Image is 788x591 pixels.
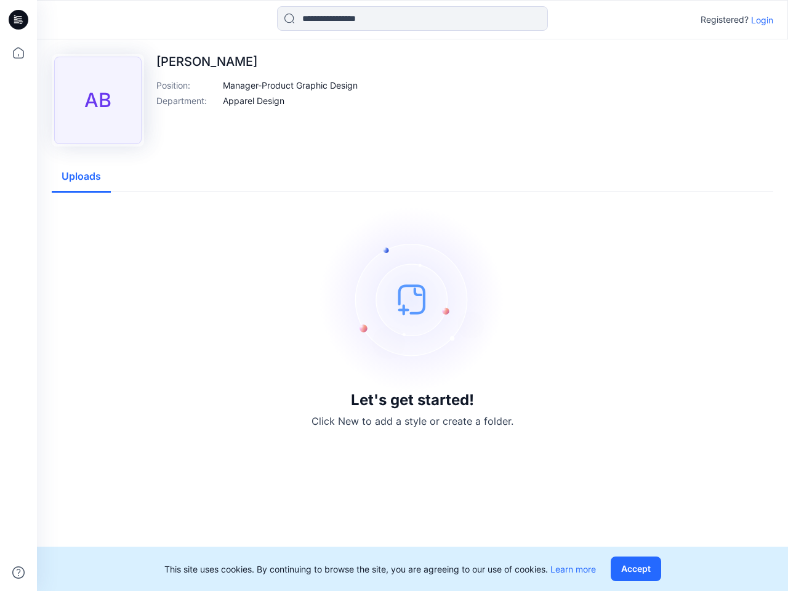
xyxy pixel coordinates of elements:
[751,14,773,26] p: Login
[320,207,505,392] img: empty-state-image.svg
[164,563,596,576] p: This site uses cookies. By continuing to browse the site, you are agreeing to our use of cookies.
[54,57,142,144] div: AB
[223,79,358,92] p: Manager-Product Graphic Design
[223,94,284,107] p: Apparel Design
[156,79,218,92] p: Position :
[52,161,111,193] button: Uploads
[550,564,596,574] a: Learn more
[312,414,513,428] p: Click New to add a style or create a folder.
[351,392,474,409] h3: Let's get started!
[156,54,358,69] p: [PERSON_NAME]
[156,94,218,107] p: Department :
[611,557,661,581] button: Accept
[701,12,749,27] p: Registered?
